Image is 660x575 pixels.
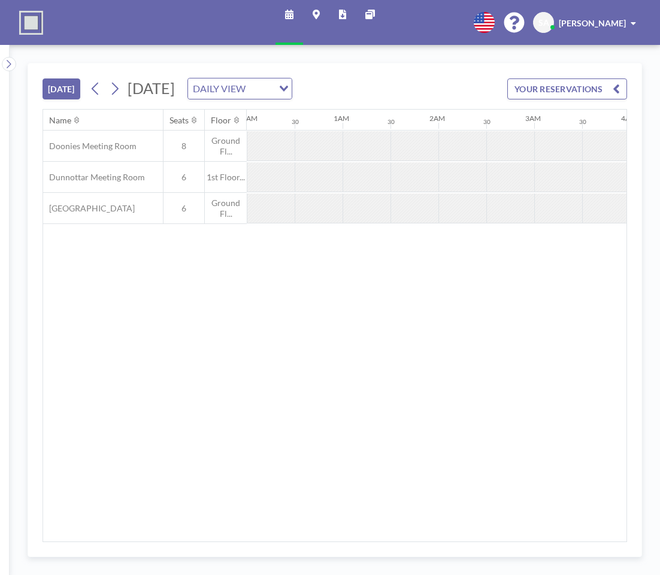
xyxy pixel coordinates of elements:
span: DAILY VIEW [190,81,248,96]
span: Ground Fl... [205,198,247,219]
button: YOUR RESERVATIONS [507,78,627,99]
span: [DATE] [128,79,175,97]
button: [DATE] [43,78,80,99]
div: 30 [579,118,586,126]
div: 2AM [429,114,445,123]
div: 3AM [525,114,541,123]
span: 6 [164,172,204,183]
span: Ground Fl... [205,135,247,156]
div: 30 [387,118,395,126]
div: 30 [483,118,491,126]
div: Search for option [188,78,292,99]
span: Doonies Meeting Room [43,141,137,152]
span: [GEOGRAPHIC_DATA] [43,203,135,214]
div: 30 [292,118,299,126]
div: Name [49,115,71,126]
span: 8 [164,141,204,152]
input: Search for option [249,81,272,96]
span: [PERSON_NAME] [559,18,626,28]
span: SA [538,17,549,28]
div: 4AM [621,114,637,123]
span: Dunnottar Meeting Room [43,172,145,183]
span: 1st Floor... [205,172,247,183]
div: Floor [211,115,231,126]
div: 12AM [238,114,258,123]
div: 1AM [334,114,349,123]
img: organization-logo [19,11,43,35]
span: 6 [164,203,204,214]
div: Seats [169,115,189,126]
